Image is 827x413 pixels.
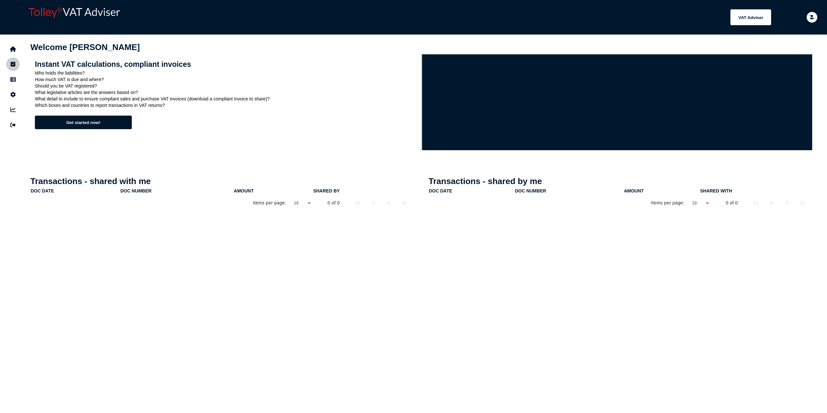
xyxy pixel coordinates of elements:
div: doc number [120,188,233,193]
button: Manage settings [6,88,20,101]
div: shared with [700,188,811,193]
i: Data manager [10,79,16,80]
h2: Instant VAT calculations, compliant invoices [35,60,417,69]
div: doc date [429,188,452,193]
h1: Welcome [PERSON_NAME] [30,42,813,52]
div: doc number [515,188,623,193]
div: shared with [700,188,732,193]
button: Home [6,42,20,56]
div: doc number [120,188,152,193]
iframe: VAT Adviser intro [422,54,813,151]
div: doc number [515,188,546,193]
div: doc date [31,188,120,193]
div: doc date [429,188,515,193]
div: shared by [313,188,412,193]
div: 0 of 0 [328,200,340,206]
i: Email needs to be verified [809,15,815,19]
button: Sign out [6,118,20,132]
p: Should you be VAT registered? [35,83,417,88]
button: Tasks [6,57,20,71]
p: Which boxes and countries to report transactions in VAT returns? [35,103,417,108]
div: Items per page: [651,200,684,206]
button: Get started now! [35,116,132,129]
button: Data manager [6,73,20,86]
button: Insights [6,103,20,117]
div: doc date [31,188,54,193]
p: How much VAT is due and where? [35,77,417,82]
menu: navigate products [184,9,771,25]
p: What detail to include to ensure compliant sales and purchase VAT invoices (download a compliant ... [35,96,417,101]
div: Amount [234,188,254,193]
p: What legislative articles are the answers based on? [35,90,417,95]
div: shared by [313,188,340,193]
div: Amount [234,188,313,193]
div: 0 of 0 [726,200,738,206]
p: Who holds the liabilities? [35,70,417,76]
div: Amount [624,188,644,193]
div: Amount [624,188,699,193]
div: Items per page: [253,200,286,206]
h1: Transactions - shared with me [30,176,415,186]
div: app logo [26,5,181,30]
h1: Transactions - shared by me [429,176,813,186]
button: Shows a dropdown of VAT Advisor options [730,9,771,25]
